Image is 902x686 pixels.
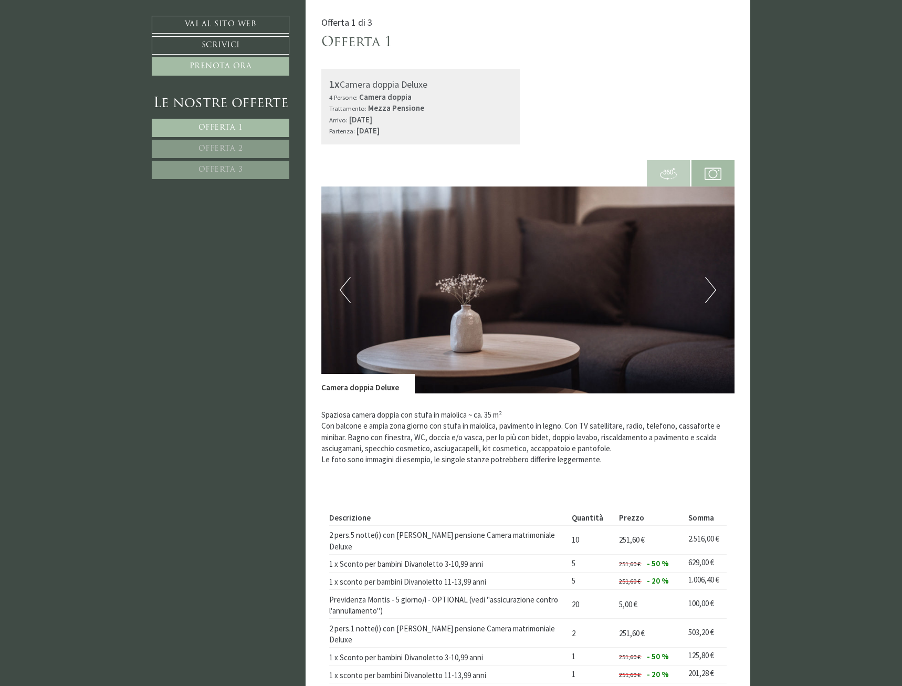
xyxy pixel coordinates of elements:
[329,590,568,619] td: Previdenza Montis - 5 giorno/i - OPTIONAL (vedi "assicurazione contro l'annullamento")
[329,127,355,135] small: Partenza:
[619,535,645,545] span: 251,60 €
[568,590,615,619] td: 20
[647,558,669,568] span: - 50 %
[329,77,512,92] div: Camera doppia Deluxe
[198,145,243,153] span: Offerta 2
[198,166,243,174] span: Offerta 3
[329,93,358,101] small: 4 Persone:
[329,510,568,525] th: Descrizione
[321,409,735,465] p: Spaziosa camera doppia con stufa in maiolica ~ ca. 35 m² Con balcone e ampia zona giorno con stuf...
[647,651,669,661] span: - 50 %
[705,277,716,303] button: Next
[368,103,424,113] b: Mezza Pensione
[619,628,645,638] span: 251,60 €
[660,165,677,182] img: 360-grad.svg
[356,277,414,295] button: Invia
[152,16,289,34] a: Vai al sito web
[329,554,568,572] td: 1 x Sconto per bambini Divanoletto 3-10,99 anni
[198,124,243,132] span: Offerta 1
[685,590,727,619] td: 100,00 €
[619,560,641,568] span: 251,60 €
[685,666,727,683] td: 201,28 €
[321,33,392,53] div: Offerta 1
[152,57,289,76] a: Prenota ora
[321,186,735,393] img: image
[340,277,351,303] button: Previous
[329,104,366,112] small: Trattamento:
[329,525,568,554] td: 2 pers.5 notte(i) con [PERSON_NAME] pensione Camera matrimoniale Deluxe
[705,165,721,182] img: camera.svg
[685,554,727,572] td: 629,00 €
[685,525,727,554] td: 2.516,00 €
[152,94,289,113] div: Le nostre offerte
[329,619,568,648] td: 2 pers.1 notte(i) con [PERSON_NAME] pensione Camera matrimoniale Deluxe
[685,510,727,525] th: Somma
[321,374,415,393] div: Camera doppia Deluxe
[619,653,641,661] span: 251,60 €
[329,648,568,666] td: 1 x Sconto per bambini Divanoletto 3-10,99 anni
[329,572,568,590] td: 1 x sconto per bambini Divanoletto 11-13,99 anni
[349,115,372,124] b: [DATE]
[568,554,615,572] td: 5
[329,666,568,683] td: 1 x sconto per bambini Divanoletto 11-13,99 anni
[152,36,289,55] a: Scrivici
[8,28,144,58] div: Buon giorno, come possiamo aiutarla?
[187,8,227,25] div: giovedì
[619,599,637,609] span: 5,00 €
[321,16,372,28] span: Offerta 1 di 3
[619,577,641,585] span: 251,60 €
[647,669,669,679] span: - 20 %
[615,510,685,525] th: Prezzo
[647,576,669,586] span: - 20 %
[685,572,727,590] td: 1.006,40 €
[568,619,615,648] td: 2
[329,116,348,124] small: Arrivo:
[619,671,641,679] span: 251,60 €
[568,648,615,666] td: 1
[16,30,139,38] div: Montis – Active Nature Spa
[568,572,615,590] td: 5
[685,619,727,648] td: 503,20 €
[16,49,139,56] small: 09:25
[356,126,380,136] b: [DATE]
[568,666,615,683] td: 1
[568,510,615,525] th: Quantità
[329,77,340,90] b: 1x
[685,648,727,666] td: 125,80 €
[359,92,412,102] b: Camera doppia
[568,525,615,554] td: 10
